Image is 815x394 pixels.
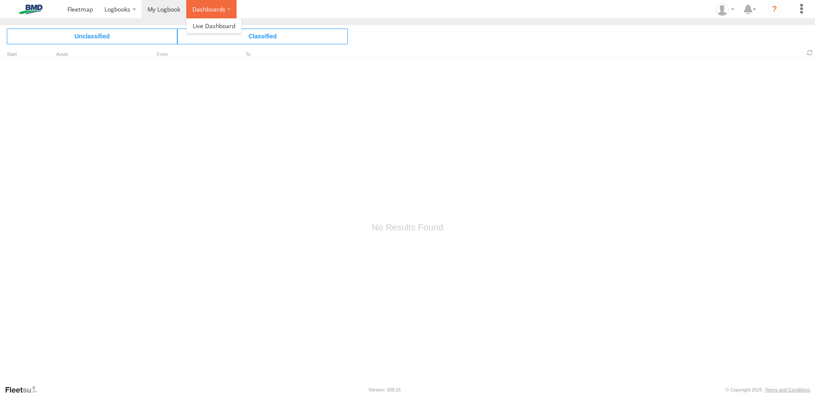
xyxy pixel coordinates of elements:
div: Kevin Ryan [713,3,737,16]
span: Click to view Unclassified Trips [7,29,177,44]
span: Refresh [805,49,815,57]
div: © Copyright 2025 - [725,387,810,392]
a: Terms and Conditions [765,387,810,392]
a: Visit our Website [5,385,44,394]
i: ? [768,3,781,16]
span: Click to view Classified Trips [177,29,348,44]
div: From [145,52,230,57]
div: Version: 308.01 [369,387,401,392]
div: To [234,52,319,57]
div: Asset [56,52,142,57]
div: Click to Sort [7,52,32,57]
img: bmd-logo.svg [9,5,53,14]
